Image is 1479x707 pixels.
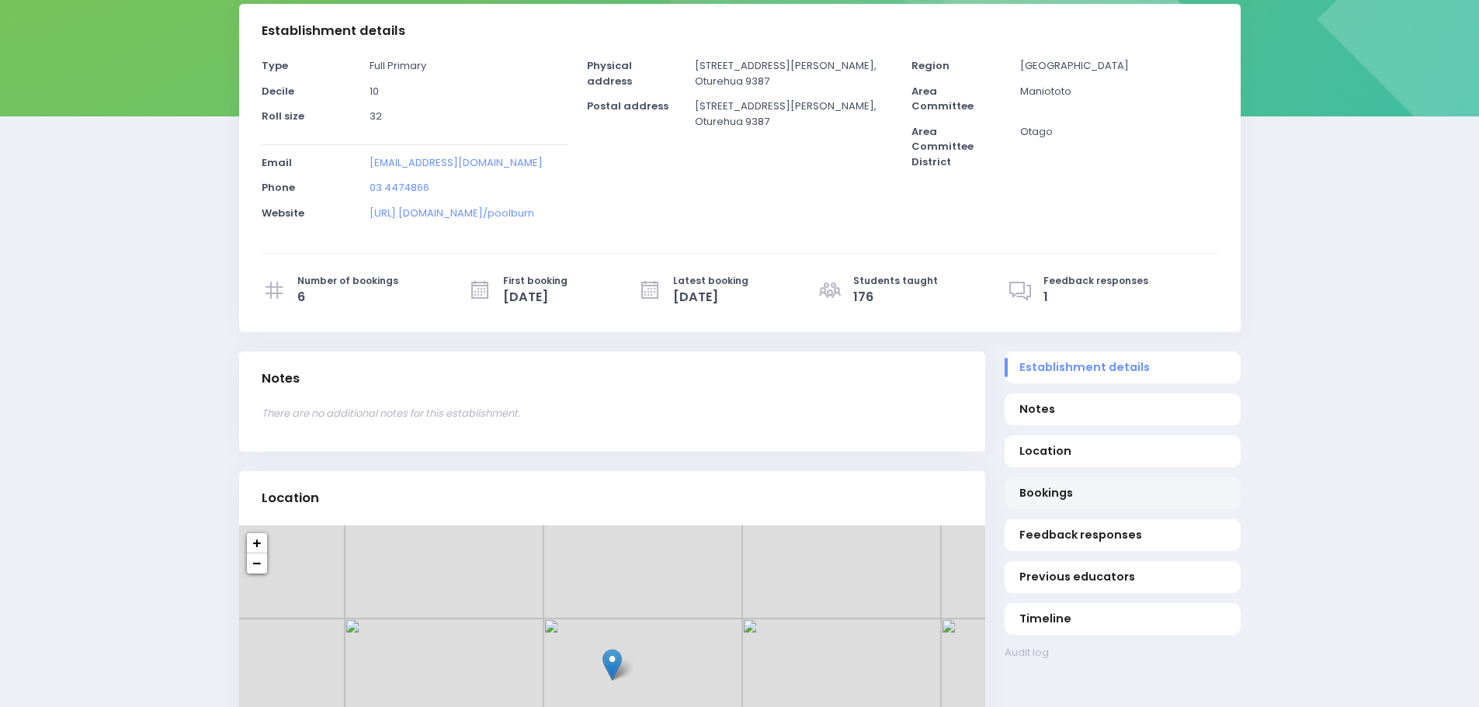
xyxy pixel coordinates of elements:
[1019,527,1225,543] span: Feedback responses
[1005,645,1241,660] a: Audit log
[853,274,938,288] span: Students taught
[370,180,429,195] a: 03 4474866
[262,109,304,123] strong: Roll size
[911,58,950,73] strong: Region
[587,58,632,88] strong: Physical address
[262,180,295,195] strong: Phone
[262,490,319,506] h3: Location
[262,84,294,99] strong: Decile
[247,533,267,553] a: Zoom in
[262,58,288,73] strong: Type
[262,371,300,386] h3: Notes
[1020,84,1217,99] p: Maniototo
[503,288,568,307] span: [DATE]
[503,274,568,288] span: First booking
[853,288,938,307] span: 176
[247,553,267,574] a: Zoom out
[370,84,567,99] p: 10
[370,58,567,74] p: Full Primary
[297,274,398,288] span: Number of bookings
[1005,393,1241,425] a: Notes
[1005,477,1241,509] a: Bookings
[1020,58,1217,74] p: [GEOGRAPHIC_DATA]
[673,274,748,288] span: Latest booking
[262,23,405,39] h3: Establishment details
[1005,603,1241,635] a: Timeline
[1043,288,1148,307] span: 1
[1020,124,1217,140] p: Otago
[1019,611,1225,627] span: Timeline
[1019,359,1225,376] span: Establishment details
[262,206,304,220] strong: Website
[1043,274,1148,288] span: Feedback responses
[370,109,567,124] p: 32
[695,58,892,88] p: [STREET_ADDRESS][PERSON_NAME], Oturehua 9387
[1019,485,1225,501] span: Bookings
[673,288,748,307] span: [DATE]
[695,99,892,129] p: [STREET_ADDRESS][PERSON_NAME], Oturehua 9387
[262,155,292,170] strong: Email
[911,124,974,169] strong: Area Committee District
[370,155,543,170] a: [EMAIL_ADDRESS][DOMAIN_NAME]
[1005,352,1241,383] a: Establishment details
[1019,569,1225,585] span: Previous educators
[587,99,668,113] strong: Postal address
[297,288,398,307] span: 6
[602,649,622,681] img: Poolburn School
[1005,561,1241,593] a: Previous educators
[262,406,963,421] p: There are no additional notes for this establishment.
[1019,443,1225,459] span: Location
[1019,401,1225,418] span: Notes
[370,206,534,220] a: [URL].[DOMAIN_NAME]/poolburn
[1005,519,1241,551] a: Feedback responses
[911,84,974,114] strong: Area Committee
[1005,435,1241,467] a: Location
